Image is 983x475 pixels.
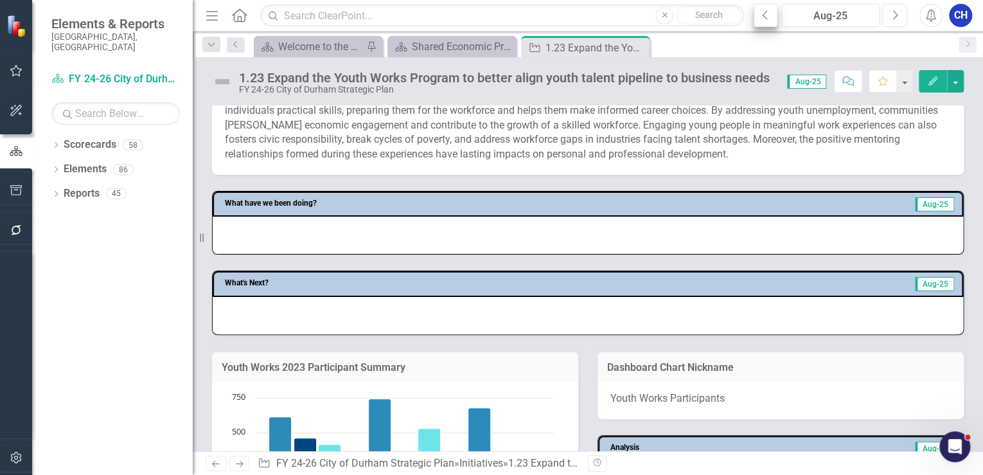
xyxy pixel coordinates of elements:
[677,6,741,24] button: Search
[260,4,744,27] input: Search ClearPoint...
[225,279,604,287] h3: What's Next?
[64,186,100,201] a: Reports
[222,362,569,373] h3: Youth Works 2023 Participant Summary
[123,139,143,150] div: 58
[695,10,723,20] span: Search
[276,457,454,469] a: FY 24-26 City of Durham Strategic Plan
[106,188,127,199] div: 45
[51,102,180,125] input: Search Below...
[239,71,770,85] div: 1.23 Expand the Youth Works Program to better align youth talent pipeline to business needs
[939,431,970,462] iframe: Intercom live chat
[51,72,180,87] a: FY 24-26 City of Durham Strategic Plan
[781,4,880,27] button: Aug-25
[212,71,233,92] img: Not Defined
[610,444,754,452] h3: Analysis
[459,457,503,469] a: Initiatives
[915,442,954,456] span: Aug-25
[607,362,954,373] h3: Dashboard Chart Nickname
[258,456,578,471] div: » »
[225,89,951,162] p: Offering youth opportunities for paid work experiences and career exploration in high-demand indu...
[51,31,180,53] small: [GEOGRAPHIC_DATA], [GEOGRAPHIC_DATA]
[113,164,134,175] div: 86
[257,39,363,55] a: Welcome to the FY [DATE]-[DATE] Strategic Plan Landing Page!
[915,197,954,211] span: Aug-25
[915,277,954,291] span: Aug-25
[786,8,875,24] div: Aug-25
[64,138,116,152] a: Scorecards
[391,39,513,55] a: Shared Economic Prosperity
[278,39,363,55] div: Welcome to the FY [DATE]-[DATE] Strategic Plan Landing Page!
[51,16,180,31] span: Elements & Reports
[64,162,107,177] a: Elements
[412,39,513,55] div: Shared Economic Prosperity
[239,85,770,94] div: FY 24-26 City of Durham Strategic Plan
[610,392,725,404] span: Youth Works Participants
[508,457,926,469] div: 1.23 Expand the Youth Works Program to better align youth talent pipeline to business needs
[232,426,245,437] text: 500
[225,199,732,208] h3: What have we been doing?
[545,40,646,56] div: 1.23 Expand the Youth Works Program to better align youth talent pipeline to business needs
[6,14,29,37] img: ClearPoint Strategy
[232,391,245,402] text: 750
[787,75,826,89] span: Aug-25
[949,4,972,27] button: CH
